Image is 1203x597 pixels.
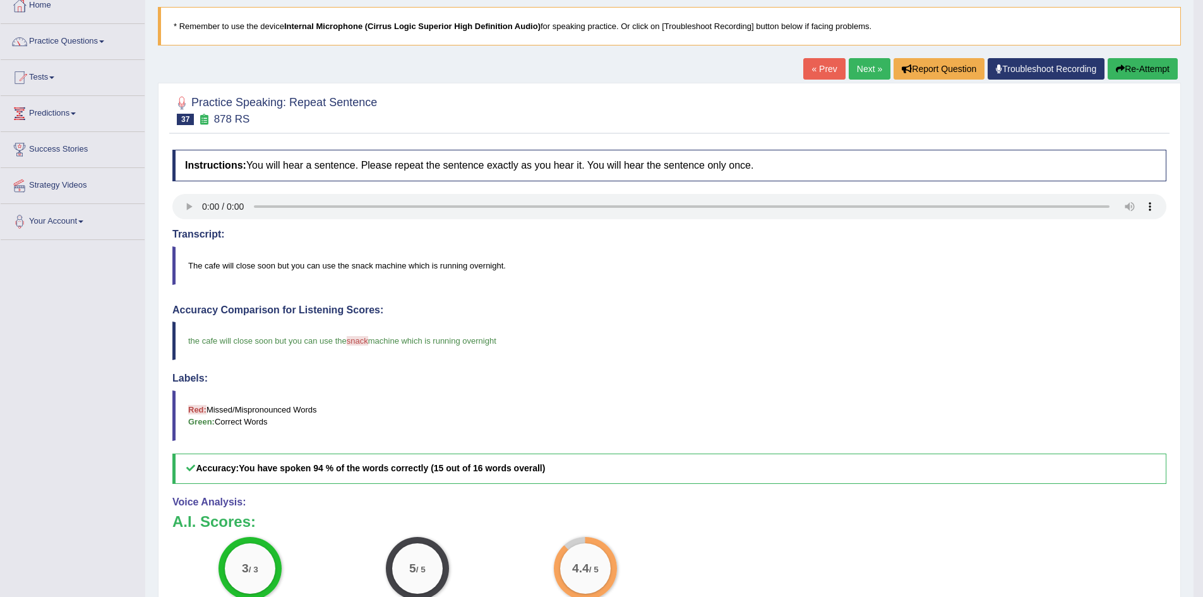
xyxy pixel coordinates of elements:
b: Internal Microphone (Cirrus Logic Superior High Definition Audio) [284,21,541,31]
h4: Transcript: [172,229,1166,240]
h4: Voice Analysis: [172,497,1166,508]
blockquote: * Remember to use the device for speaking practice. Or click on [Troubleshoot Recording] button b... [158,7,1181,45]
h2: Practice Speaking: Repeat Sentence [172,93,377,125]
button: Re-Attempt [1108,58,1178,80]
span: machine which is running overnight [368,336,496,346]
a: Predictions [1,96,145,128]
b: A.I. Scores: [172,513,256,530]
big: 3 [242,561,249,575]
a: Strategy Videos [1,168,145,200]
a: « Prev [803,58,845,80]
a: Troubleshoot Recording [988,58,1104,80]
small: / 5 [416,565,426,574]
blockquote: The cafe will close soon but you can use the snack machine which is running overnight. [172,246,1166,285]
a: Success Stories [1,132,145,164]
a: Your Account [1,204,145,236]
small: / 3 [249,565,258,574]
a: Practice Questions [1,24,145,56]
b: You have spoken 94 % of the words correctly (15 out of 16 words overall) [239,463,545,473]
b: Red: [188,405,206,414]
span: 37 [177,114,194,125]
b: Green: [188,417,215,426]
blockquote: Missed/Mispronounced Words Correct Words [172,390,1166,441]
small: Exam occurring question [197,114,210,126]
b: Instructions: [185,160,246,171]
h4: Accuracy Comparison for Listening Scores: [172,305,1166,316]
span: snack [347,336,368,346]
a: Tests [1,60,145,92]
h5: Accuracy: [172,454,1166,483]
big: 4.4 [572,561,589,575]
h4: Labels: [172,373,1166,384]
span: the cafe will close soon but you can use the [188,336,347,346]
a: Next » [849,58,890,80]
button: Report Question [894,58,985,80]
h4: You will hear a sentence. Please repeat the sentence exactly as you hear it. You will hear the se... [172,150,1166,181]
small: / 5 [589,565,599,574]
big: 5 [410,561,417,575]
small: 878 RS [214,113,250,125]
